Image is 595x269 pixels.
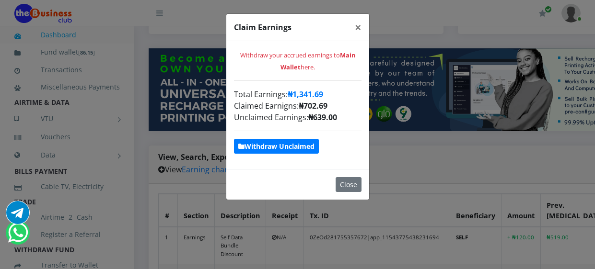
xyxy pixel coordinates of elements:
[240,51,355,71] small: Withdraw your accrued earnings to here.
[238,142,315,151] strong: Withdraw Unclaimed
[234,101,299,111] span: Claimed Earnigns:
[299,101,327,111] span: ₦702.69
[234,89,288,100] span: Total Earnings:
[336,177,362,192] button: Close
[234,112,308,123] span: Unclaimed Earnings:
[234,22,292,33] strong: Claim Earnings
[347,14,369,41] button: Close
[288,89,323,100] span: ₦1,341.69
[8,228,28,244] a: Chat for support
[6,208,29,224] a: Chat for support
[308,112,337,123] span: ₦639.00
[355,19,362,35] span: ×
